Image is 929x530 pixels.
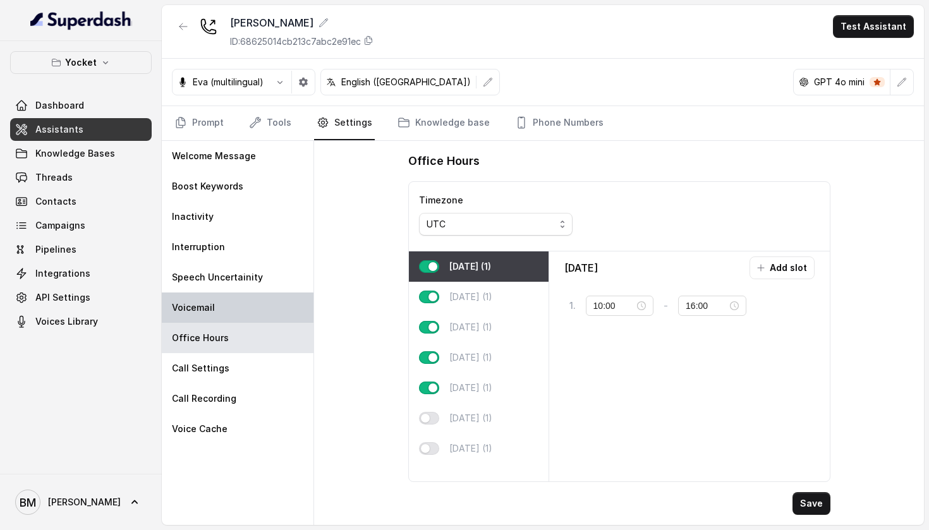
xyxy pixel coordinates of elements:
p: [DATE] (1) [449,260,491,273]
a: Contacts [10,190,152,213]
input: Select time [686,299,727,313]
a: Campaigns [10,214,152,237]
p: Call Settings [172,362,229,375]
p: [DATE] (1) [449,291,492,303]
p: Inactivity [172,210,214,223]
p: Interruption [172,241,225,253]
span: Contacts [35,195,76,208]
a: Integrations [10,262,152,285]
span: Pipelines [35,243,76,256]
p: Office Hours [172,332,229,344]
button: Add slot [750,256,815,279]
a: Dashboard [10,94,152,117]
a: [PERSON_NAME] [10,485,152,520]
button: UTC [419,213,573,236]
p: [DATE] (1) [449,412,492,425]
a: Pipelines [10,238,152,261]
span: API Settings [35,291,90,304]
text: BM [20,496,36,509]
p: Eva (multilingual) [193,76,264,88]
p: Call Recording [172,392,236,405]
p: [DATE] (1) [449,321,492,334]
p: Voicemail [172,301,215,314]
span: Assistants [35,123,83,136]
span: Campaigns [35,219,85,232]
p: - [664,298,668,313]
a: Assistants [10,118,152,141]
p: [DATE] (1) [449,382,492,394]
p: 1 . [569,299,576,312]
span: Threads [35,171,73,184]
a: Phone Numbers [513,106,606,140]
a: Settings [314,106,375,140]
label: Timezone [419,195,463,205]
a: Voices Library [10,310,152,333]
p: [DATE] (1) [449,442,492,455]
a: Tools [246,106,294,140]
p: Yocket [65,55,97,70]
p: Welcome Message [172,150,256,162]
span: [PERSON_NAME] [48,496,121,509]
a: Knowledge Bases [10,142,152,165]
button: Save [792,492,830,515]
img: light.svg [30,10,132,30]
a: Knowledge base [395,106,492,140]
span: Dashboard [35,99,84,112]
button: Test Assistant [833,15,914,38]
p: ID: 68625014cb213c7abc2e91ec [230,35,361,48]
a: Threads [10,166,152,189]
h1: Office Hours [408,151,480,171]
nav: Tabs [172,106,914,140]
button: Yocket [10,51,152,74]
p: Voice Cache [172,423,228,435]
p: Boost Keywords [172,180,243,193]
a: API Settings [10,286,152,309]
span: Integrations [35,267,90,280]
svg: openai logo [799,77,809,87]
div: UTC [427,217,555,232]
input: Select time [593,299,635,313]
p: [DATE] (1) [449,351,492,364]
span: Knowledge Bases [35,147,115,160]
p: English ([GEOGRAPHIC_DATA]) [341,76,471,88]
span: Voices Library [35,315,98,328]
p: GPT 4o mini [814,76,865,88]
p: Speech Uncertainity [172,271,263,284]
p: [DATE] [564,260,598,275]
a: Prompt [172,106,226,140]
div: [PERSON_NAME] [230,15,373,30]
